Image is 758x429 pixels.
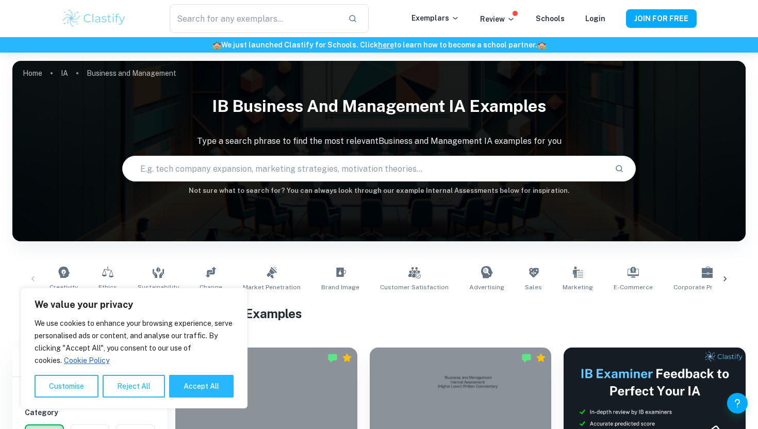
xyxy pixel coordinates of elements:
[469,283,504,292] span: Advertising
[626,9,697,28] button: JOIN FOR FREE
[537,41,546,49] span: 🏫
[2,39,756,51] h6: We just launched Clastify for Schools. Click to learn how to become a school partner.
[61,8,127,29] img: Clastify logo
[480,13,515,25] p: Review
[35,299,234,311] p: We value your privacy
[380,283,449,292] span: Customer Satisfaction
[21,288,248,408] div: We value your privacy
[378,41,394,49] a: here
[536,14,565,23] a: Schools
[536,353,546,363] div: Premium
[98,283,117,292] span: Ethics
[61,66,68,80] a: IA
[63,356,110,365] a: Cookie Policy
[35,317,234,367] p: We use cookies to enhance your browsing experience, serve personalised ads or content, and analys...
[23,66,42,80] a: Home
[525,283,542,292] span: Sales
[35,375,98,398] button: Customise
[342,353,352,363] div: Premium
[169,375,234,398] button: Accept All
[103,375,165,398] button: Reject All
[87,68,176,79] p: Business and Management
[12,90,746,123] h1: IB Business and Management IA examples
[614,283,653,292] span: E-commerce
[12,348,167,376] h6: Filter exemplars
[12,186,746,196] h6: Not sure what to search for? You can always look through our example Internal Assessments below f...
[25,407,155,418] h6: Category
[585,14,605,23] a: Login
[243,283,301,292] span: Market Penetration
[49,304,709,323] h1: All Business and Management IA Examples
[123,154,606,183] input: E.g. tech company expansion, marketing strategies, motivation theories...
[170,4,340,33] input: Search for any exemplars...
[138,283,179,292] span: Sustainability
[563,283,593,292] span: Marketing
[521,353,532,363] img: Marked
[321,283,359,292] span: Brand Image
[673,283,742,292] span: Corporate Profitability
[327,353,338,363] img: Marked
[200,283,222,292] span: Change
[727,393,748,414] button: Help and Feedback
[12,135,746,147] p: Type a search phrase to find the most relevant Business and Management IA examples for you
[212,41,221,49] span: 🏫
[411,12,459,24] p: Exemplars
[611,160,628,177] button: Search
[50,283,78,292] span: Creativity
